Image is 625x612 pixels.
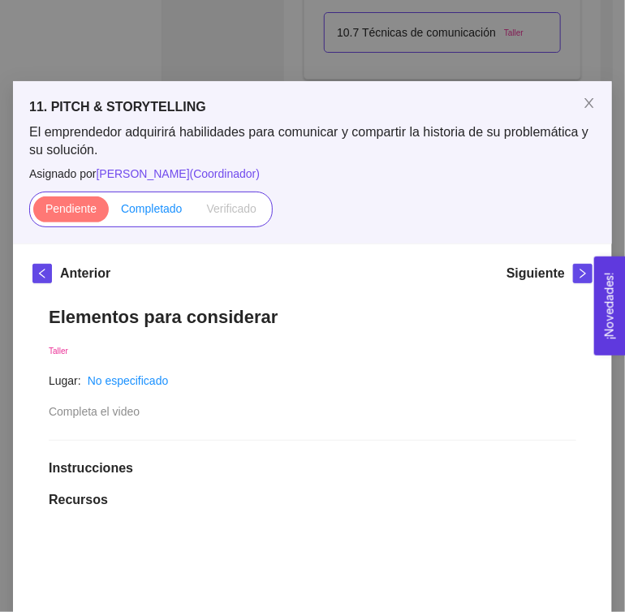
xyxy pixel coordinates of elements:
[29,123,596,159] span: El emprendedor adquirirá habilidades para comunicar y compartir la historia de su problemática y ...
[121,202,183,215] span: Completado
[29,165,596,183] span: Asignado por
[29,97,596,117] h5: 11. PITCH & STORYTELLING
[49,405,140,418] span: Completa el video
[49,372,81,390] article: Lugar:
[49,306,576,328] h1: Elementos para considerar
[32,264,52,283] button: left
[574,268,592,279] span: right
[33,268,51,279] span: left
[567,81,612,127] button: Close
[49,460,576,476] h1: Instrucciones
[506,264,565,283] h5: Siguiente
[97,167,261,180] span: [PERSON_NAME] ( Coordinador )
[573,264,593,283] button: right
[207,202,256,215] span: Verificado
[60,264,110,283] h5: Anterior
[49,347,68,356] span: Taller
[594,256,625,356] button: Open Feedback Widget
[583,97,596,110] span: close
[45,202,97,215] span: Pendiente
[88,374,169,387] a: No especificado
[49,492,576,508] h1: Recursos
